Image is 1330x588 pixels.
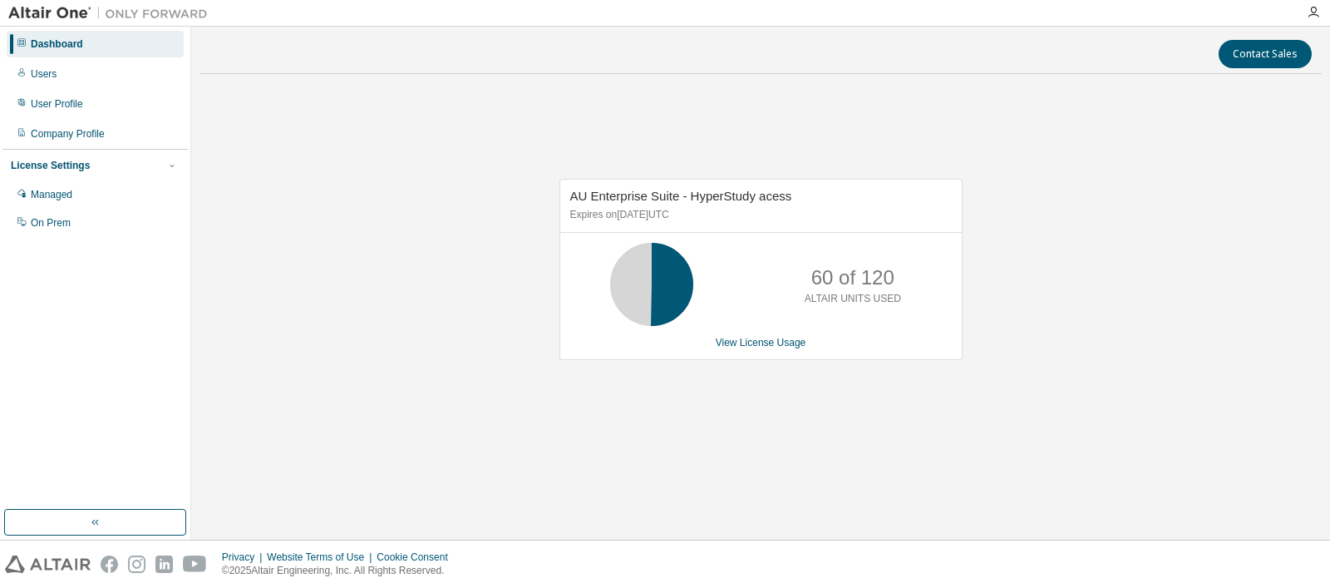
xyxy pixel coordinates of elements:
img: instagram.svg [128,556,145,573]
div: Cookie Consent [377,551,457,564]
div: Users [31,67,57,81]
img: altair_logo.svg [5,556,91,573]
div: Dashboard [31,37,83,51]
a: View License Usage [716,337,806,348]
p: Expires on [DATE] UTC [570,208,948,222]
p: 60 of 120 [811,264,894,292]
div: Privacy [222,551,267,564]
div: On Prem [31,216,71,230]
span: AU Enterprise Suite - HyperStudy acess [570,189,792,203]
img: Altair One [8,5,216,22]
p: ALTAIR UNITS USED [805,292,901,306]
img: facebook.svg [101,556,118,573]
button: Contact Sales [1219,40,1312,68]
div: Website Terms of Use [267,551,377,564]
div: License Settings [11,159,90,172]
div: User Profile [31,97,83,111]
img: linkedin.svg [155,556,173,573]
div: Company Profile [31,127,105,141]
div: Managed [31,188,72,201]
p: © 2025 Altair Engineering, Inc. All Rights Reserved. [222,564,458,578]
img: youtube.svg [183,556,207,573]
